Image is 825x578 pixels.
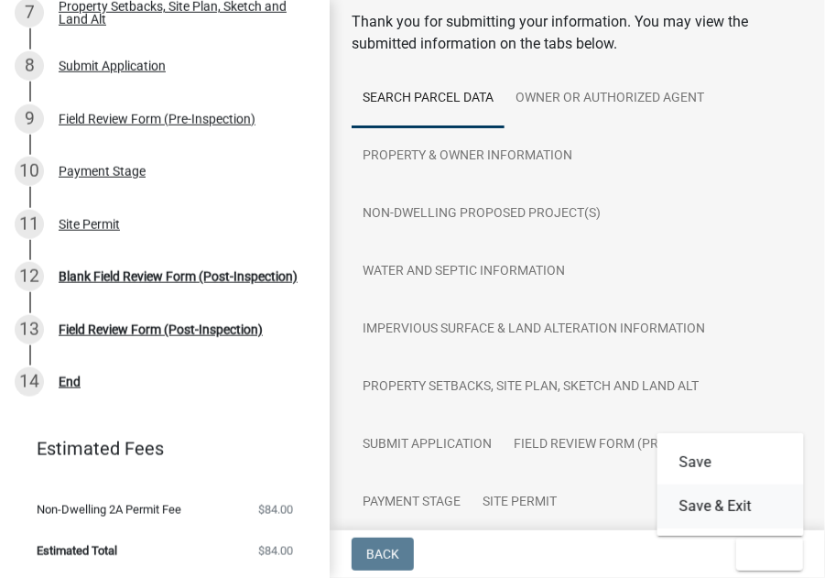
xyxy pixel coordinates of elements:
[59,60,166,72] div: Submit Application
[472,474,568,532] a: Site Permit
[352,300,716,359] a: Impervious Surface & Land Alteration Information
[657,433,804,536] div: Exit
[657,485,804,529] button: Save & Exit
[59,165,146,178] div: Payment Stage
[352,70,505,128] a: Search Parcel Data
[736,538,803,571] button: Exit
[352,358,710,417] a: Property Setbacks, Site Plan, Sketch and Land Alt
[352,474,472,532] a: Payment Stage
[15,157,44,186] div: 10
[15,367,44,397] div: 14
[59,218,120,231] div: Site Permit
[751,547,777,562] span: Exit
[352,243,576,301] a: Water and Septic Information
[15,315,44,344] div: 13
[59,323,263,336] div: Field Review Form (Post-Inspection)
[503,416,758,474] a: Field Review Form (Pre-Inspection)
[37,504,181,516] span: Non-Dwelling 2A Permit Fee
[258,545,293,557] span: $84.00
[15,104,44,134] div: 9
[59,113,255,125] div: Field Review Form (Pre-Inspection)
[15,210,44,239] div: 11
[15,262,44,291] div: 12
[352,538,414,571] button: Back
[352,11,803,55] div: Thank you for submitting your information. You may view the submitted information on the tabs below.
[505,70,715,128] a: Owner or Authorized Agent
[37,545,117,557] span: Estimated Total
[15,51,44,81] div: 8
[366,547,399,562] span: Back
[59,270,298,283] div: Blank Field Review Form (Post-Inspection)
[657,441,804,485] button: Save
[15,431,300,467] a: Estimated Fees
[352,416,503,474] a: Submit Application
[352,185,612,244] a: Non-Dwelling Proposed Project(s)
[352,127,583,186] a: Property & Owner Information
[258,504,293,516] span: $84.00
[59,376,81,388] div: End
